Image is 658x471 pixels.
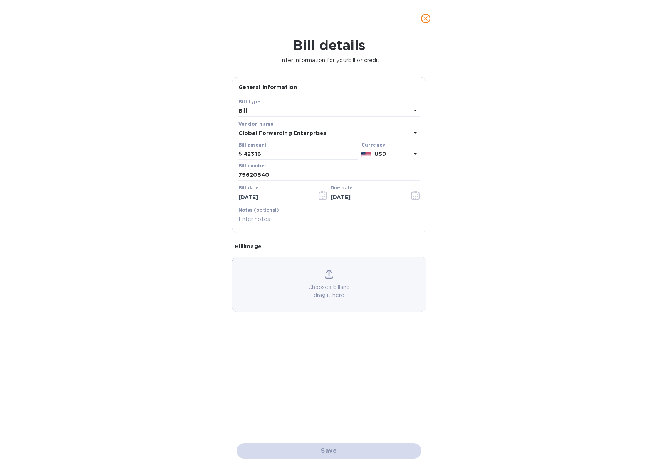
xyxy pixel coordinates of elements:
[361,152,372,157] img: USD
[238,108,247,114] b: Bill
[416,9,435,28] button: close
[238,214,420,225] input: Enter notes
[374,151,386,157] b: USD
[238,208,279,213] label: Notes (optional)
[243,149,358,160] input: $ Enter bill amount
[238,186,259,191] label: Bill date
[238,164,266,168] label: Bill number
[6,37,652,53] h1: Bill details
[238,143,266,147] label: Bill amount
[238,149,243,160] div: $
[6,56,652,64] p: Enter information for your bill or credit
[238,130,326,136] b: Global Forwarding Enterprises
[238,169,420,181] input: Enter bill number
[238,121,274,127] b: Vendor name
[331,191,403,203] input: Due date
[361,142,385,148] b: Currency
[238,191,311,203] input: Select date
[232,283,426,299] p: Choose a bill and drag it here
[238,84,297,90] b: General information
[235,243,423,250] p: Bill image
[238,99,261,105] b: Bill type
[331,186,352,191] label: Due date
